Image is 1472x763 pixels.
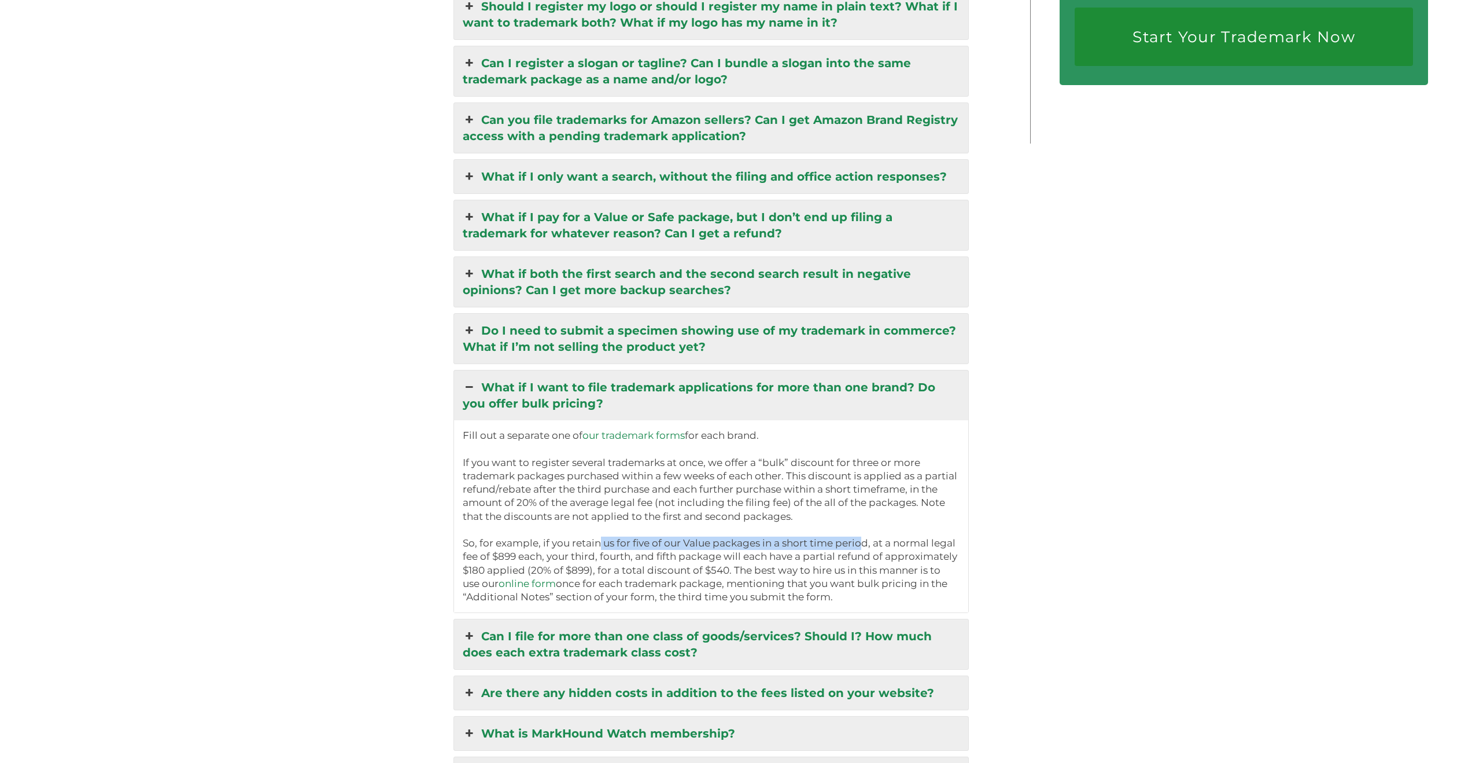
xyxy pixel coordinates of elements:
[454,371,968,420] a: What if I want to file trademark applications for more than one brand? Do you offer bulk pricing?
[454,676,968,710] a: Are there any hidden costs in addition to the fees listed on your website?
[454,46,968,96] a: Can I register a slogan or tagline? Can I bundle a slogan into the same trademark package as a na...
[454,200,968,250] a: What if I pay for a Value or Safe package, but I don’t end up filing a trademark for whatever rea...
[454,160,968,193] a: What if I only want a search, without the filing and office action responses?
[454,314,968,364] a: Do I need to submit a specimen showing use of my trademark in commerce? What if I’m not selling t...
[454,717,968,750] a: What is MarkHound Watch membership?
[499,578,556,589] a: online form
[1075,8,1413,66] a: Start Your Trademark Now
[454,257,968,307] a: What if both the first search and the second search result in negative opinions? Can I get more b...
[582,430,685,441] a: our trademark forms
[463,429,960,604] p: Fill out a separate one of for each brand. If you want to register several trademarks at once, we...
[454,103,968,153] a: Can you file trademarks for Amazon sellers? Can I get Amazon Brand Registry access with a pending...
[454,619,968,669] a: Can I file for more than one class of goods/services? Should I? How much does each extra trademar...
[454,420,968,612] div: What if I want to file trademark applications for more than one brand? Do you offer bulk pricing?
